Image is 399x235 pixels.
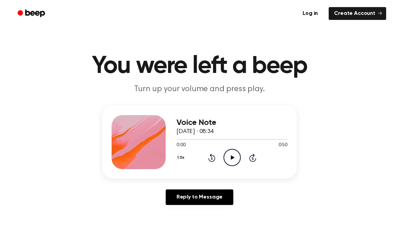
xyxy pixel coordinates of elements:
[296,6,325,21] a: Log in
[177,118,287,127] h3: Voice Note
[177,142,185,149] span: 0:00
[329,7,386,20] a: Create Account
[166,189,233,205] a: Reply to Message
[279,142,287,149] span: 0:50
[13,7,51,20] a: Beep
[177,152,187,163] button: 1.0x
[26,54,373,78] h1: You were left a beep
[177,129,214,135] span: [DATE] · 08:34
[70,84,329,95] p: Turn up your volume and press play.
